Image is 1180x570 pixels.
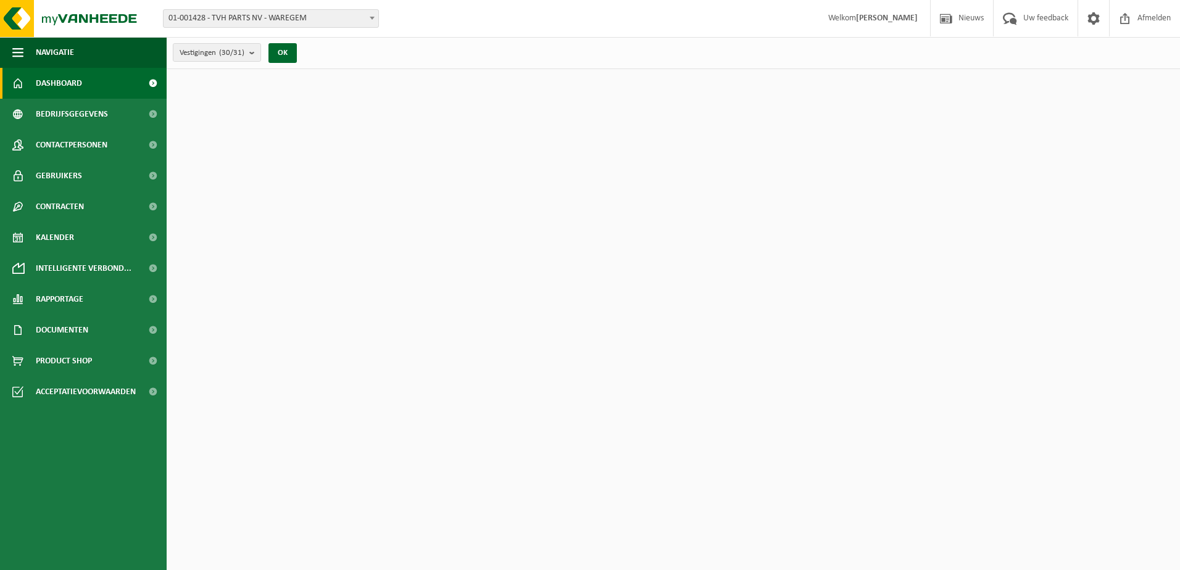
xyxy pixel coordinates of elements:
span: Contracten [36,191,84,222]
span: Intelligente verbond... [36,253,131,284]
span: Kalender [36,222,74,253]
span: 01-001428 - TVH PARTS NV - WAREGEM [164,10,378,27]
span: Bedrijfsgegevens [36,99,108,130]
button: OK [268,43,297,63]
span: Vestigingen [180,44,244,62]
strong: [PERSON_NAME] [856,14,918,23]
span: Acceptatievoorwaarden [36,376,136,407]
span: Navigatie [36,37,74,68]
button: Vestigingen(30/31) [173,43,261,62]
count: (30/31) [219,49,244,57]
span: Rapportage [36,284,83,315]
span: Product Shop [36,345,92,376]
span: Documenten [36,315,88,345]
span: Dashboard [36,68,82,99]
span: Contactpersonen [36,130,107,160]
span: 01-001428 - TVH PARTS NV - WAREGEM [163,9,379,28]
span: Gebruikers [36,160,82,191]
